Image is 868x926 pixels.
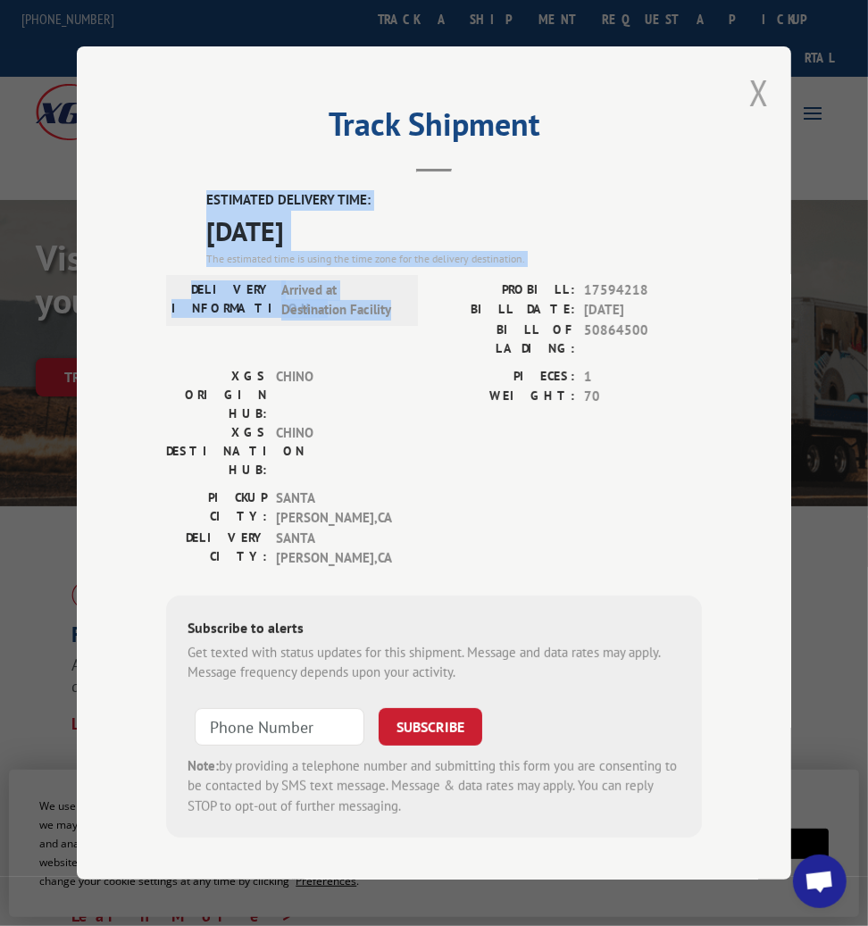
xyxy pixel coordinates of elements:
label: BILL OF LADING: [434,320,575,357]
span: CHINO [276,366,396,422]
span: 50864500 [584,320,702,357]
span: SANTA [PERSON_NAME] , CA [276,528,396,568]
label: PICKUP CITY: [166,488,267,528]
strong: Note: [188,756,219,773]
span: [DATE] [584,300,702,321]
h2: Track Shipment [166,112,702,146]
span: 17594218 [584,279,702,300]
label: BILL DATE: [434,300,575,321]
a: Open chat [793,855,847,908]
div: by providing a telephone number and submitting this form you are consenting to be contacted by SM... [188,755,680,816]
span: 1 [584,366,702,387]
span: Arrived at Destination Facility [281,279,402,320]
button: Close modal [749,69,769,116]
label: WEIGHT: [434,387,575,407]
div: The estimated time is using the time zone for the delivery destination. [206,250,702,266]
div: Subscribe to alerts [188,616,680,642]
span: [DATE] [206,210,702,250]
label: XGS ORIGIN HUB: [166,366,267,422]
button: SUBSCRIBE [379,707,482,745]
span: SANTA [PERSON_NAME] , CA [276,488,396,528]
label: ESTIMATED DELIVERY TIME: [206,190,702,211]
label: PROBILL: [434,279,575,300]
label: DELIVERY CITY: [166,528,267,568]
div: Get texted with status updates for this shipment. Message and data rates may apply. Message frequ... [188,642,680,682]
label: XGS DESTINATION HUB: [166,422,267,479]
label: DELIVERY INFORMATION: [171,279,272,320]
span: CHINO [276,422,396,479]
input: Phone Number [195,707,364,745]
span: 70 [584,387,702,407]
label: PIECES: [434,366,575,387]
